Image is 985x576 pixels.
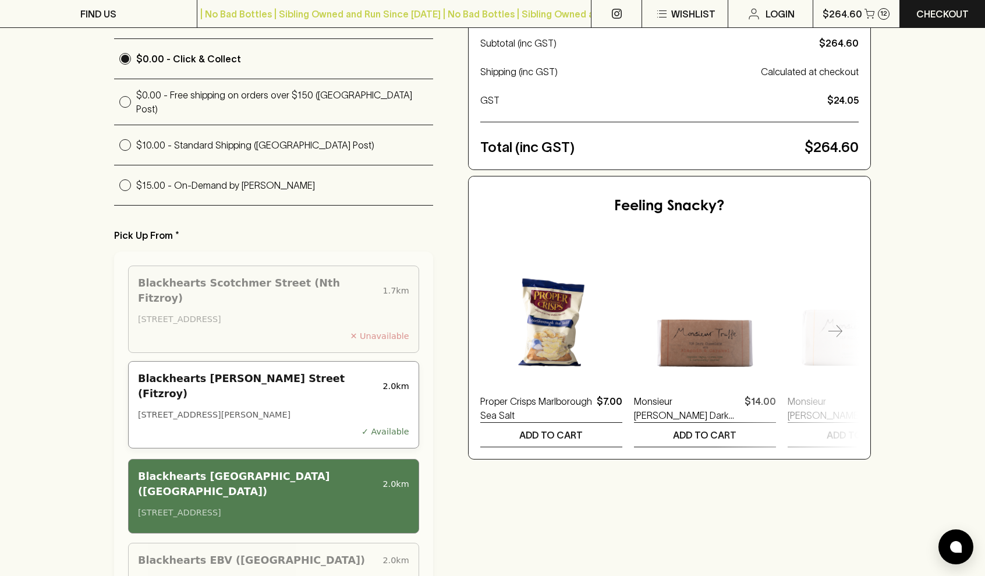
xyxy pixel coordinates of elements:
[138,553,378,568] div: Blackhearts EBV ([GEOGRAPHIC_DATA])
[136,52,433,66] p: $0.00 - Click & Collect
[634,241,776,383] img: Monsieur Truffe Dark Chocolate with Almonds & Caramel
[880,10,887,17] p: 12
[136,138,433,152] p: $10.00 - Standard Shipping ([GEOGRAPHIC_DATA] Post)
[671,7,715,21] p: Wishlist
[80,7,116,21] p: FIND US
[382,371,409,402] div: 2.0 km
[827,93,859,107] p: $24.05
[138,371,378,402] div: Blackhearts [PERSON_NAME] Street (Fitzroy)
[950,541,962,553] img: bubble-icon
[138,409,409,422] div: [STREET_ADDRESS][PERSON_NAME]
[128,361,419,448] div: Blackhearts [PERSON_NAME] Street (Fitzroy)2.0km[STREET_ADDRESS][PERSON_NAME]✓ Available
[382,275,409,306] div: 1.7 km
[138,426,409,439] div: ✓ Available
[597,394,622,422] p: $7.00
[823,7,862,21] p: $264.60
[788,394,894,422] a: Monsieur [PERSON_NAME] Milk Chocolate With Honeycomb Bar
[136,88,433,116] p: $0.00 - Free shipping on orders over $150 ([GEOGRAPHIC_DATA] Post)
[114,228,433,242] p: Pick Up From *
[805,137,859,158] p: $264.60
[128,459,419,533] div: Blackhearts [GEOGRAPHIC_DATA] ([GEOGRAPHIC_DATA])2.0km[STREET_ADDRESS]
[138,507,409,520] div: [STREET_ADDRESS]
[382,469,409,500] div: 2.0 km
[673,428,736,442] p: ADD TO CART
[519,428,583,442] p: ADD TO CART
[480,36,814,50] p: Subtotal (inc GST)
[136,178,433,192] p: $15.00 - On-Demand by [PERSON_NAME]
[138,313,409,326] div: [STREET_ADDRESS]
[128,266,419,353] div: Blackhearts Scotchmer Street (Nth Fitzroy)1.7km[STREET_ADDRESS]✕ Unavailable
[480,93,823,107] p: GST
[480,423,622,447] button: ADD TO CART
[634,423,776,447] button: ADD TO CART
[788,423,930,447] button: ADD TO CART
[761,65,859,79] p: Calculated at checkout
[480,137,800,158] p: Total (inc GST)
[480,241,622,383] img: Proper Crisps Marlborough Sea Salt
[480,65,756,79] p: Shipping (inc GST)
[766,7,795,21] p: Login
[382,553,409,568] div: 2.0 km
[827,428,890,442] p: ADD TO CART
[634,394,740,422] a: Monsieur [PERSON_NAME] Dark Chocolate with Almonds & Caramel
[138,469,378,500] div: Blackhearts [GEOGRAPHIC_DATA] ([GEOGRAPHIC_DATA])
[614,197,724,216] h5: Feeling Snacky?
[138,330,409,343] div: ✕ Unavailable
[819,36,859,50] p: $264.60
[745,394,776,422] p: $14.00
[480,394,592,422] a: Proper Crisps Marlborough Sea Salt
[916,7,969,21] p: Checkout
[788,241,930,383] img: Monsieur Truffe Milk Chocolate With Honeycomb Bar
[138,275,378,306] div: Blackhearts Scotchmer Street (Nth Fitzroy)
